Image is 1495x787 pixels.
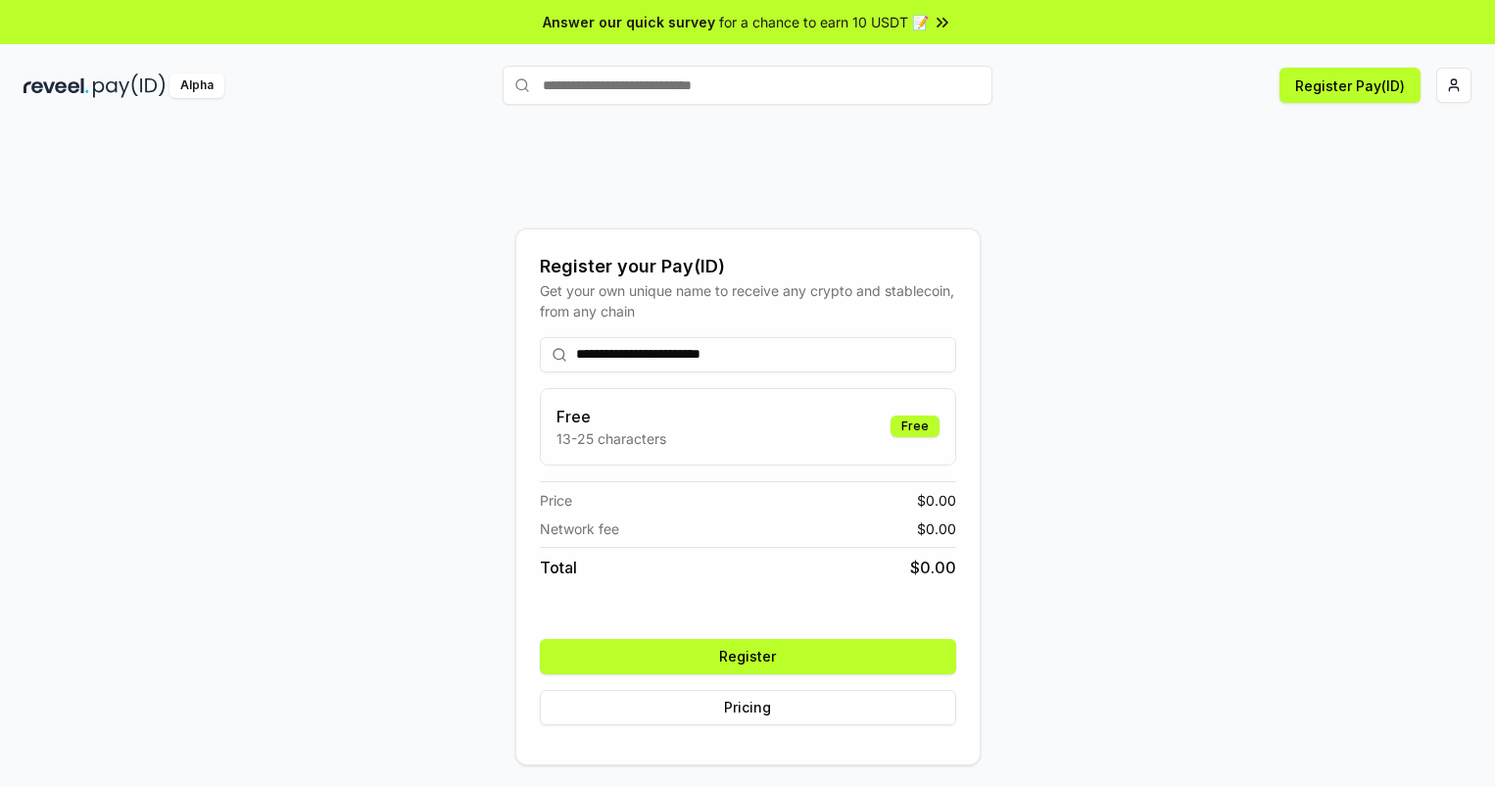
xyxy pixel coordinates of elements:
[540,690,956,725] button: Pricing
[24,74,89,98] img: reveel_dark
[910,556,956,579] span: $ 0.00
[917,490,956,511] span: $ 0.00
[719,12,929,32] span: for a chance to earn 10 USDT 📝
[169,74,224,98] div: Alpha
[540,639,956,674] button: Register
[93,74,166,98] img: pay_id
[917,518,956,539] span: $ 0.00
[540,490,572,511] span: Price
[540,253,956,280] div: Register your Pay(ID)
[891,416,940,437] div: Free
[556,405,666,428] h3: Free
[1279,68,1421,103] button: Register Pay(ID)
[556,428,666,449] p: 13-25 characters
[540,280,956,321] div: Get your own unique name to receive any crypto and stablecoin, from any chain
[540,518,619,539] span: Network fee
[543,12,715,32] span: Answer our quick survey
[540,556,577,579] span: Total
